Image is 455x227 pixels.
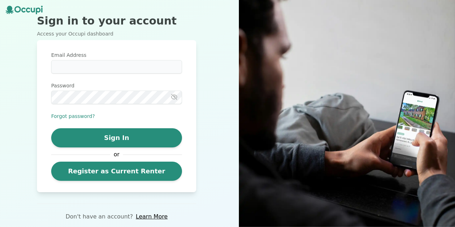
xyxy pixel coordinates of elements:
[51,82,182,89] label: Password
[37,30,196,37] p: Access your Occupi dashboard
[110,150,123,159] span: or
[51,128,182,147] button: Sign In
[37,15,196,27] h2: Sign in to your account
[136,212,167,221] a: Learn More
[51,52,182,59] label: Email Address
[51,113,95,120] button: Forgot password?
[51,162,182,181] a: Register as Current Renter
[65,212,133,221] p: Don't have an account?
